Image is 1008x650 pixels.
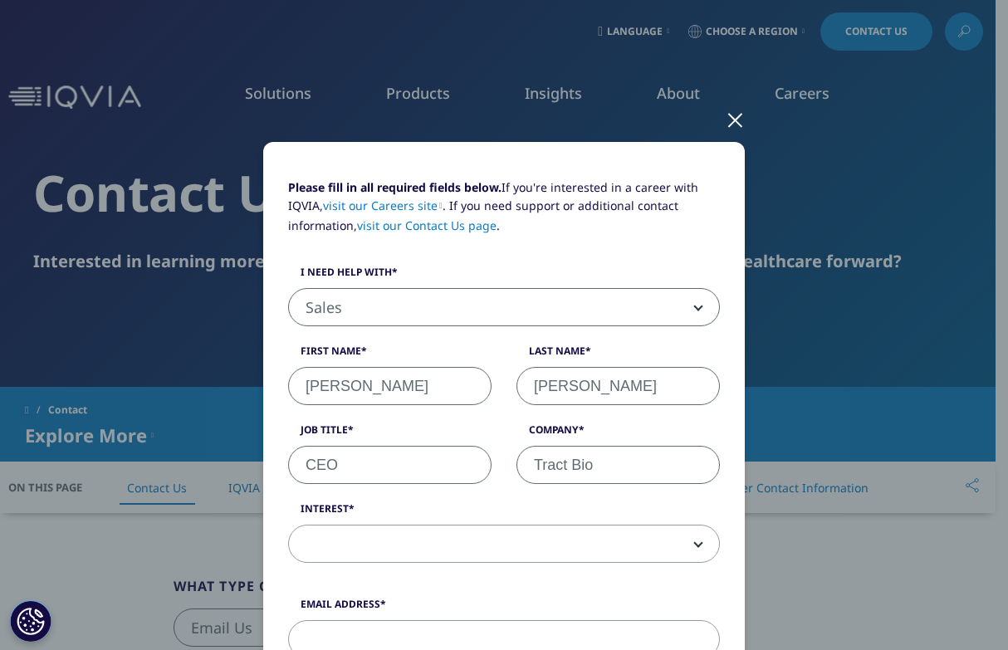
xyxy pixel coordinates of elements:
p: If you're interested in a career with IQVIA, . If you need support or additional contact informat... [288,178,720,247]
label: Interest [288,501,720,525]
label: Email Address [288,597,720,620]
strong: Please fill in all required fields below. [288,179,502,195]
span: Sales [289,289,719,327]
label: Company [516,423,720,446]
button: Cookies Settings [10,600,51,642]
label: First Name [288,344,492,367]
label: Job Title [288,423,492,446]
span: Sales [288,288,720,326]
a: visit our Contact Us page [357,217,497,233]
label: I need help with [288,265,720,288]
label: Last Name [516,344,720,367]
a: visit our Careers site [323,198,443,213]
